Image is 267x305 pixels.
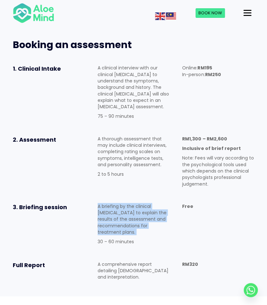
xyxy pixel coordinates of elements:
[98,135,170,167] p: A thorough assessment that may include clinical interviews, completing rating scales on symptoms,...
[182,135,227,142] strong: RM1,300 – RM2,600
[166,12,176,20] img: ms
[155,12,165,20] img: en
[196,8,225,18] a: Book Now
[182,145,241,151] strong: Inclusive of brief report
[13,261,45,269] span: Full Report
[182,261,198,267] b: RM320
[166,13,177,19] a: Malay
[182,203,193,209] b: Free
[205,71,221,77] strong: RM250
[244,283,258,297] a: Whatsapp
[98,203,170,235] p: A briefing by the clinical [MEDICAL_DATA] to explain the results of the assessment and recommenda...
[13,38,132,52] span: Booking an assessment
[98,261,170,280] p: A comprehensive report detailing [DEMOGRAPHIC_DATA] and interpretation.
[98,113,170,119] p: 75 – 90 minutes
[13,203,67,211] span: 3. Briefing session
[155,13,166,19] a: English
[13,135,56,143] span: 2. Assessment
[13,64,61,72] span: 1. Clinical Intake
[182,154,254,187] p: Note: Fees will vary according to the psychological tools used which depends on the clinical psyc...
[98,171,170,177] p: 2 to 5 hours
[198,10,222,16] span: Book Now
[182,64,254,77] p: Online: In-person:
[241,8,254,18] button: Menu
[98,238,170,245] p: 30 – 60 minutes
[98,64,170,110] p: A clinical interview with our clinical [MEDICAL_DATA] to understand the symptoms, background and ...
[197,64,212,71] strong: RM195
[13,3,54,24] img: Aloe mind Logo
